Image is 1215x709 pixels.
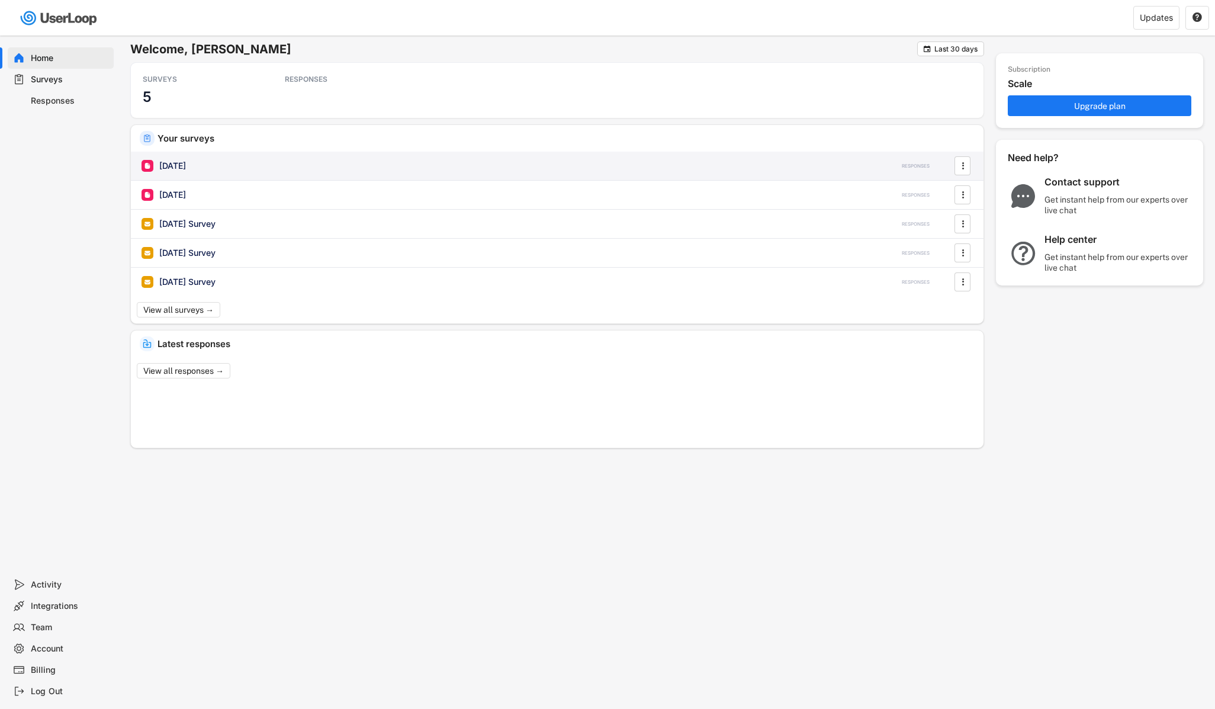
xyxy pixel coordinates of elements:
[957,244,969,262] button: 
[957,157,969,175] button: 
[159,276,216,288] div: [DATE] Survey
[159,160,186,172] div: [DATE]
[31,601,109,612] div: Integrations
[962,217,964,230] text: 
[31,579,109,591] div: Activity
[1008,242,1039,265] img: QuestionMarkInverseMajor.svg
[902,192,930,198] div: RESPONSES
[31,686,109,697] div: Log Out
[137,363,230,378] button: View all responses →
[1008,184,1039,208] img: ChatMajor.svg
[1008,152,1091,164] div: Need help?
[957,273,969,291] button: 
[157,134,975,143] div: Your surveys
[18,6,101,30] img: userloop-logo-01.svg
[1140,14,1173,22] div: Updates
[31,622,109,633] div: Team
[922,44,931,53] button: 
[962,188,964,201] text: 
[143,88,152,106] h3: 5
[902,250,930,256] div: RESPONSES
[159,218,216,230] div: [DATE] Survey
[924,44,931,53] text: 
[1044,194,1192,216] div: Get instant help from our experts over live chat
[957,186,969,204] button: 
[902,279,930,285] div: RESPONSES
[31,53,109,64] div: Home
[157,339,975,348] div: Latest responses
[1008,65,1050,75] div: Subscription
[31,643,109,655] div: Account
[1044,176,1192,188] div: Contact support
[159,189,186,201] div: [DATE]
[957,215,969,233] button: 
[31,665,109,676] div: Billing
[285,75,391,84] div: RESPONSES
[1008,78,1197,90] div: Scale
[31,74,109,85] div: Surveys
[143,75,249,84] div: SURVEYS
[962,275,964,288] text: 
[159,247,216,259] div: [DATE] Survey
[934,46,978,53] div: Last 30 days
[1008,95,1191,116] button: Upgrade plan
[902,163,930,169] div: RESPONSES
[962,159,964,172] text: 
[31,95,109,107] div: Responses
[1192,12,1203,23] button: 
[1044,252,1192,273] div: Get instant help from our experts over live chat
[143,339,152,348] img: IncomingMajor.svg
[902,221,930,227] div: RESPONSES
[1044,233,1192,246] div: Help center
[962,246,964,259] text: 
[137,302,220,317] button: View all surveys →
[130,41,917,57] h6: Welcome, [PERSON_NAME]
[1192,12,1202,23] text: 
